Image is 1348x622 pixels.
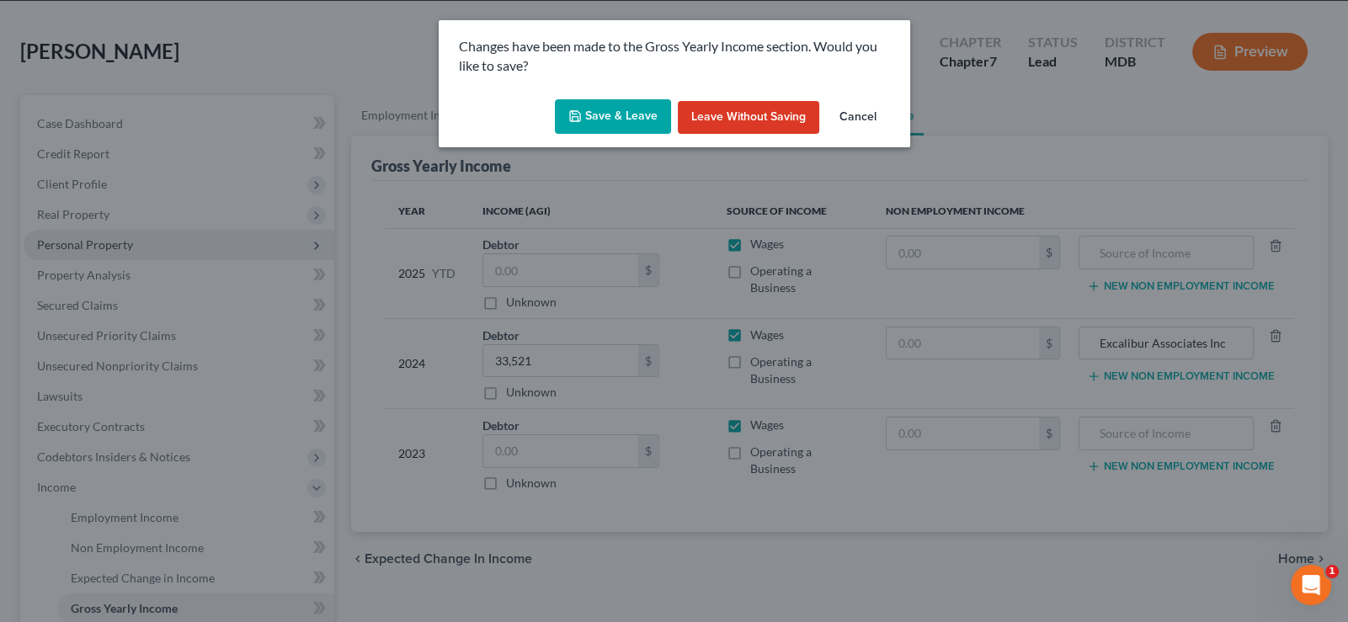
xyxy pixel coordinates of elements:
button: Leave without Saving [678,101,819,135]
button: Save & Leave [555,99,671,135]
iframe: Intercom live chat [1291,565,1331,605]
button: Cancel [826,101,890,135]
p: Changes have been made to the Gross Yearly Income section. Would you like to save? [459,37,890,76]
span: 1 [1325,565,1339,578]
